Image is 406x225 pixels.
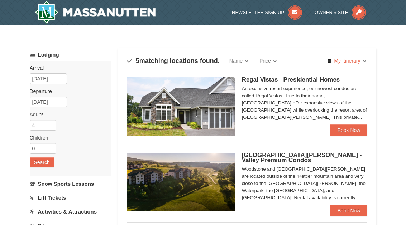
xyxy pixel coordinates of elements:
h4: matching locations found. [127,57,220,64]
a: Owner's Site [315,10,366,15]
span: Regal Vistas - Presidential Homes [242,76,340,83]
span: 5 [136,57,139,64]
div: Woodstone and [GEOGRAPHIC_DATA][PERSON_NAME] are located outside of the "Kettle" mountain area an... [242,166,368,201]
a: Lift Tickets [30,191,111,204]
a: Snow Sports Lessons [30,177,111,190]
span: Owner's Site [315,10,348,15]
a: Price [254,54,282,68]
span: [GEOGRAPHIC_DATA][PERSON_NAME] - Valley Premium Condos [242,152,362,163]
label: Arrival [30,64,106,72]
a: Activities & Attractions [30,205,111,218]
label: Children [30,134,106,141]
label: Departure [30,88,106,95]
span: Newsletter Sign Up [232,10,284,15]
a: Newsletter Sign Up [232,10,302,15]
a: Massanutten Resort [35,1,156,24]
a: Book Now [330,124,368,136]
a: Lodging [30,48,111,61]
img: 19219041-4-ec11c166.jpg [127,153,235,211]
label: Adults [30,111,106,118]
img: Massanutten Resort Logo [35,1,156,24]
a: Name [224,54,254,68]
div: An exclusive resort experience, our newest condos are called Regal Vistas. True to their name, [G... [242,85,368,121]
a: My Itinerary [323,55,371,66]
img: 19218991-1-902409a9.jpg [127,77,235,136]
button: Search [30,157,54,167]
a: Book Now [330,205,368,216]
